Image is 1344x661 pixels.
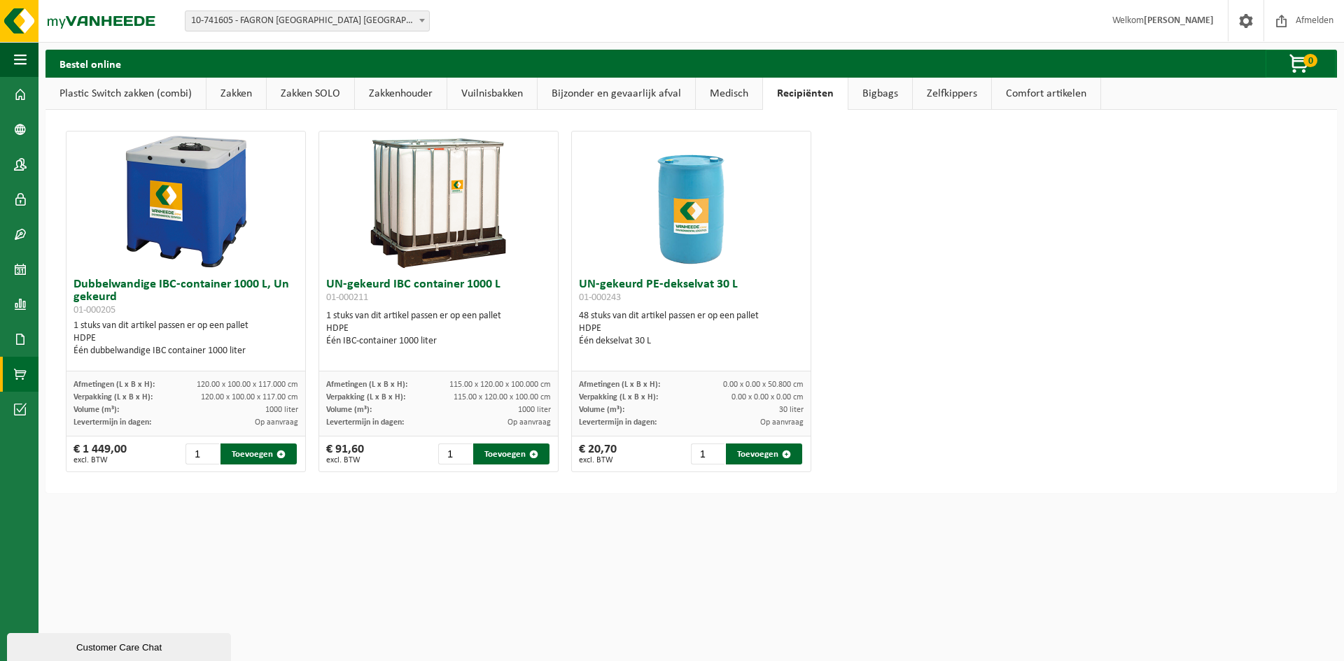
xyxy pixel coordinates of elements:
[507,418,551,427] span: Op aanvraag
[326,393,405,401] span: Verpakking (L x B x H):
[1266,50,1336,78] button: 0
[1303,54,1317,67] span: 0
[73,320,298,357] div: 1 stuks van dit artikel passen er op een pallet
[447,78,537,110] a: Vuilnisbakken
[45,50,135,77] h2: Bestel online
[73,345,298,357] div: Één dubbelwandige IBC container 1000 liter
[326,292,368,303] span: 01-000211
[1144,15,1214,26] strong: [PERSON_NAME]
[7,630,234,661] iframe: chat widget
[779,406,804,414] span: 30 liter
[913,78,991,110] a: Zelfkippers
[760,418,804,427] span: Op aanvraag
[73,332,298,345] div: HDPE
[579,406,624,414] span: Volume (m³):
[185,10,430,31] span: 10-741605 - FAGRON BELGIUM NV - NAZARETH
[438,443,471,464] input: 1
[579,381,660,389] span: Afmetingen (L x B x H):
[355,78,447,110] a: Zakkenhouder
[265,406,298,414] span: 1000 liter
[538,78,695,110] a: Bijzonder en gevaarlijk afval
[201,393,298,401] span: 120.00 x 100.00 x 117.00 cm
[696,78,762,110] a: Medisch
[449,381,551,389] span: 115.00 x 120.00 x 100.000 cm
[185,11,429,31] span: 10-741605 - FAGRON BELGIUM NV - NAZARETH
[326,406,372,414] span: Volume (m³):
[73,393,153,401] span: Verpakking (L x B x H):
[73,406,119,414] span: Volume (m³):
[326,418,404,427] span: Levertermijn in dagen:
[185,443,218,464] input: 1
[45,78,206,110] a: Plastic Switch zakken (combi)
[579,335,804,348] div: Één dekselvat 30 L
[326,443,364,464] div: € 91,60
[326,310,551,348] div: 1 stuks van dit artikel passen er op een pallet
[691,443,724,464] input: 1
[73,381,155,389] span: Afmetingen (L x B x H):
[579,278,804,306] h3: UN-gekeurd PE-dekselvat 30 L
[326,278,551,306] h3: UN-gekeurd IBC container 1000 L
[454,393,551,401] span: 115.00 x 120.00 x 100.00 cm
[731,393,804,401] span: 0.00 x 0.00 x 0.00 cm
[206,78,266,110] a: Zakken
[326,322,551,335] div: HDPE
[579,292,621,303] span: 01-000243
[518,406,551,414] span: 1000 liter
[579,456,617,464] span: excl. BTW
[763,78,848,110] a: Recipiënten
[267,78,354,110] a: Zakken SOLO
[197,381,298,389] span: 120.00 x 100.00 x 117.000 cm
[579,418,657,427] span: Levertermijn in dagen:
[326,335,551,348] div: Één IBC-container 1000 liter
[723,381,804,389] span: 0.00 x 0.00 x 50.800 cm
[621,132,761,271] img: 01-000243
[326,456,364,464] span: excl. BTW
[73,443,127,464] div: € 1 449,00
[73,278,298,316] h3: Dubbelwandige IBC-container 1000 L, Un gekeurd
[73,305,115,315] span: 01-000205
[579,310,804,348] div: 48 stuks van dit artikel passen er op een pallet
[73,456,127,464] span: excl. BTW
[368,132,508,271] img: 01-000211
[579,322,804,335] div: HDPE
[579,443,617,464] div: € 20,70
[579,393,658,401] span: Verpakking (L x B x H):
[73,418,151,427] span: Levertermijn in dagen:
[115,132,255,271] img: 01-000205
[473,443,549,464] button: Toevoegen
[326,381,407,389] span: Afmetingen (L x B x H):
[992,78,1100,110] a: Comfort artikelen
[255,418,298,427] span: Op aanvraag
[848,78,912,110] a: Bigbags
[726,443,802,464] button: Toevoegen
[220,443,297,464] button: Toevoegen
